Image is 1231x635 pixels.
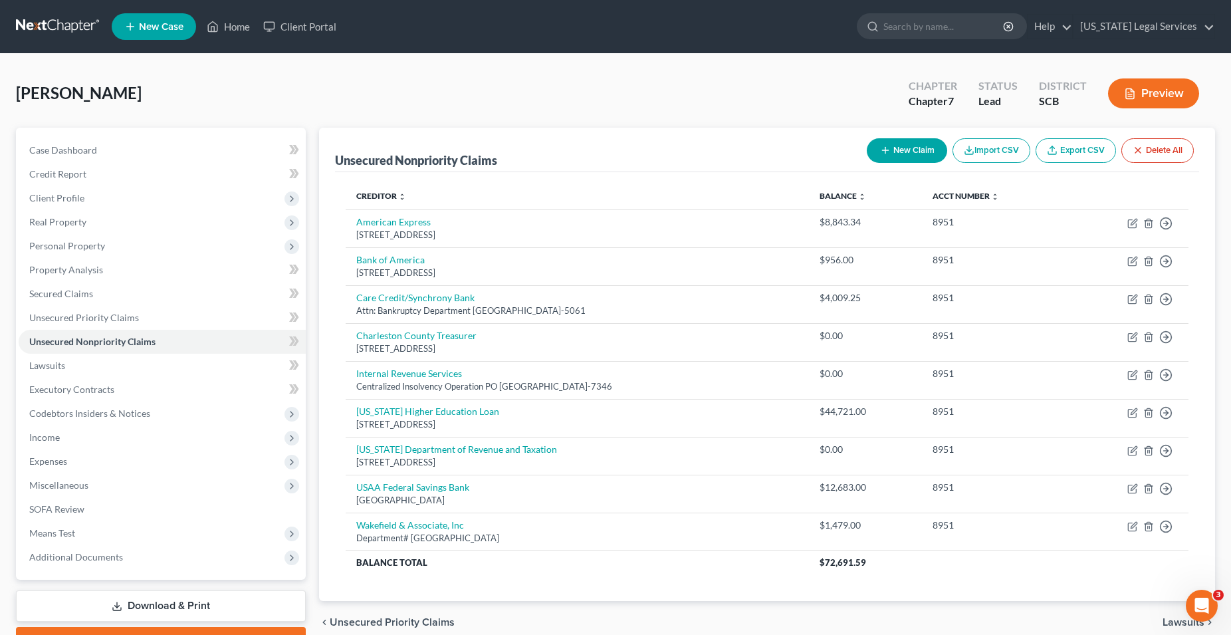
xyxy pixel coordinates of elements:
[356,406,499,417] a: [US_STATE] Higher Education Loan
[356,292,475,303] a: Care Credit/Synchrony Bank
[356,216,431,227] a: American Express
[1163,617,1215,628] button: Lawsuits chevron_right
[820,367,911,380] div: $0.00
[1121,138,1194,163] button: Delete All
[933,215,1058,229] div: 8951
[19,306,306,330] a: Unsecured Priority Claims
[29,527,75,539] span: Means Test
[820,291,911,305] div: $4,009.25
[29,240,105,251] span: Personal Property
[356,191,406,201] a: Creditor unfold_more
[346,551,809,574] th: Balance Total
[29,479,88,491] span: Miscellaneous
[933,253,1058,267] div: 8951
[909,78,957,94] div: Chapter
[933,481,1058,494] div: 8951
[820,519,911,532] div: $1,479.00
[330,617,455,628] span: Unsecured Priority Claims
[319,617,455,628] button: chevron_left Unsecured Priority Claims
[29,288,93,299] span: Secured Claims
[356,519,464,531] a: Wakefield & Associate, Inc
[933,367,1058,380] div: 8951
[978,94,1018,109] div: Lead
[319,617,330,628] i: chevron_left
[335,152,497,168] div: Unsecured Nonpriority Claims
[858,193,866,201] i: unfold_more
[29,192,84,203] span: Client Profile
[19,138,306,162] a: Case Dashboard
[1039,78,1087,94] div: District
[952,138,1030,163] button: Import CSV
[948,94,954,107] span: 7
[19,378,306,402] a: Executory Contracts
[29,455,67,467] span: Expenses
[820,443,911,456] div: $0.00
[139,22,183,32] span: New Case
[29,216,86,227] span: Real Property
[1186,590,1218,622] iframe: Intercom live chat
[1108,78,1199,108] button: Preview
[356,330,477,341] a: Charleston County Treasurer
[29,144,97,156] span: Case Dashboard
[1039,94,1087,109] div: SCB
[19,282,306,306] a: Secured Claims
[1073,15,1214,39] a: [US_STATE] Legal Services
[19,330,306,354] a: Unsecured Nonpriority Claims
[356,368,462,379] a: Internal Revenue Services
[933,291,1058,305] div: 8951
[356,481,469,493] a: USAA Federal Savings Bank
[16,83,142,102] span: [PERSON_NAME]
[29,168,86,180] span: Credit Report
[356,456,798,469] div: [STREET_ADDRESS]
[933,519,1058,532] div: 8951
[200,15,257,39] a: Home
[19,497,306,521] a: SOFA Review
[356,418,798,431] div: [STREET_ADDRESS]
[19,162,306,186] a: Credit Report
[29,408,150,419] span: Codebtors Insiders & Notices
[29,312,139,323] span: Unsecured Priority Claims
[356,444,557,455] a: [US_STATE] Department of Revenue and Taxation
[820,329,911,342] div: $0.00
[29,360,65,371] span: Lawsuits
[19,354,306,378] a: Lawsuits
[1163,617,1204,628] span: Lawsuits
[820,191,866,201] a: Balance unfold_more
[356,254,425,265] a: Bank of America
[257,15,343,39] a: Client Portal
[978,78,1018,94] div: Status
[29,384,114,395] span: Executory Contracts
[933,443,1058,456] div: 8951
[356,267,798,279] div: [STREET_ADDRESS]
[820,215,911,229] div: $8,843.34
[820,557,866,568] span: $72,691.59
[16,590,306,622] a: Download & Print
[820,405,911,418] div: $44,721.00
[933,405,1058,418] div: 8951
[29,551,123,563] span: Additional Documents
[356,494,798,507] div: [GEOGRAPHIC_DATA]
[356,532,798,545] div: Department# [GEOGRAPHIC_DATA]
[29,503,84,515] span: SOFA Review
[356,342,798,355] div: [STREET_ADDRESS]
[867,138,947,163] button: New Claim
[398,193,406,201] i: unfold_more
[356,229,798,241] div: [STREET_ADDRESS]
[29,336,156,347] span: Unsecured Nonpriority Claims
[991,193,999,201] i: unfold_more
[883,14,1005,39] input: Search by name...
[356,380,798,393] div: Centralized Insolvency Operation PO [GEOGRAPHIC_DATA]-7346
[1213,590,1224,600] span: 3
[1028,15,1072,39] a: Help
[1204,617,1215,628] i: chevron_right
[29,432,60,443] span: Income
[909,94,957,109] div: Chapter
[933,191,999,201] a: Acct Number unfold_more
[820,253,911,267] div: $956.00
[933,329,1058,342] div: 8951
[19,258,306,282] a: Property Analysis
[29,264,103,275] span: Property Analysis
[1036,138,1116,163] a: Export CSV
[356,305,798,317] div: Attn: Bankruptcy Department [GEOGRAPHIC_DATA]-5061
[820,481,911,494] div: $12,683.00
